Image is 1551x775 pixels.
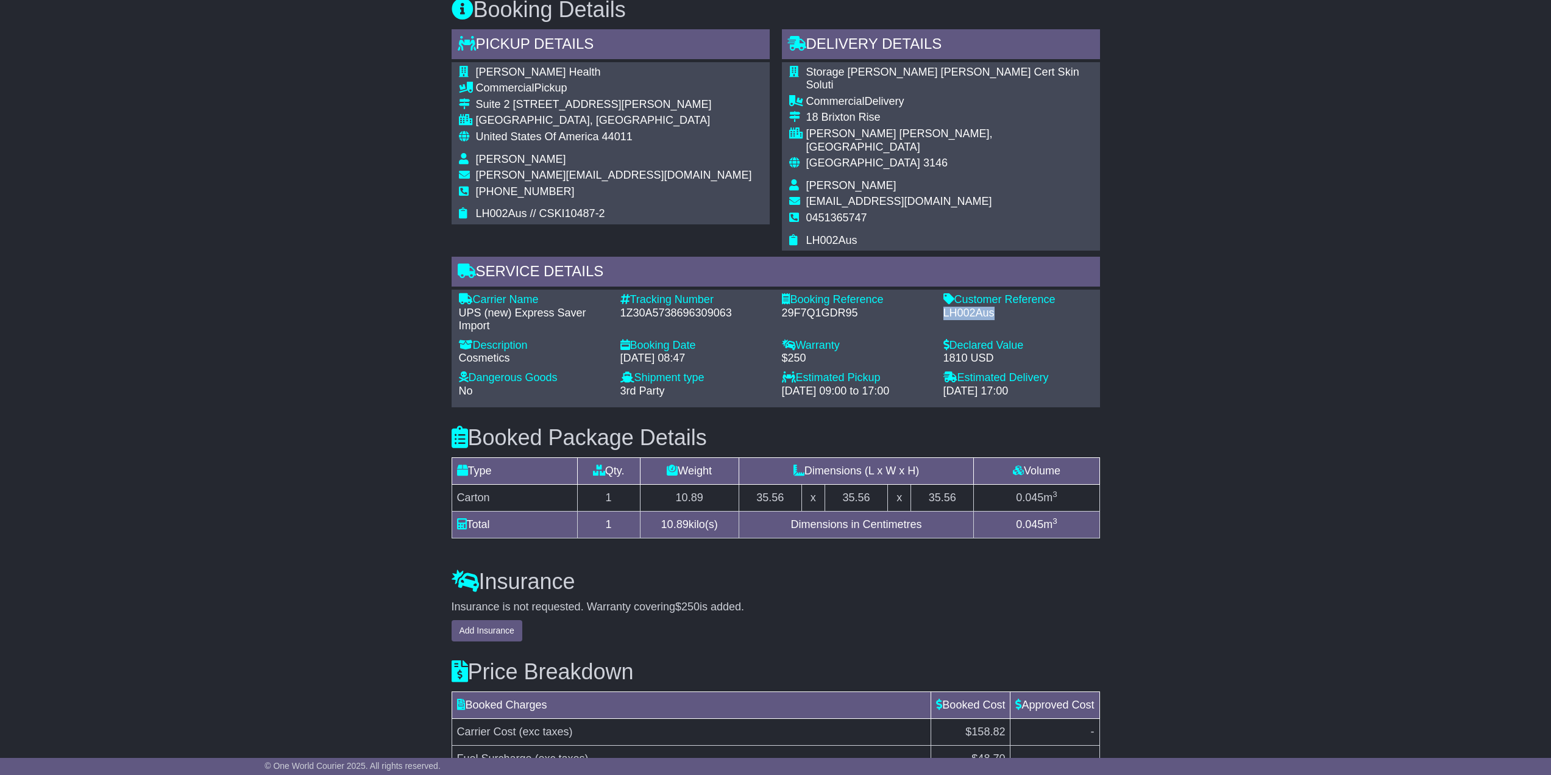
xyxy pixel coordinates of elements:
div: Warranty [782,339,931,352]
div: Estimated Pickup [782,371,931,385]
td: m [974,484,1099,511]
h3: Booked Package Details [452,426,1100,450]
div: 1Z30A5738696309063 [620,307,770,320]
span: United States Of America [476,130,599,143]
div: Pickup Details [452,29,770,62]
span: [PERSON_NAME] [806,179,896,191]
span: 0451365747 [806,212,867,224]
button: Add Insurance [452,620,522,641]
div: LH002Aus [943,307,1093,320]
span: 3rd Party [620,385,665,397]
td: 35.56 [825,484,887,511]
div: Estimated Delivery [943,371,1093,385]
div: Pickup [476,82,752,95]
div: [DATE] 08:47 [620,352,770,365]
td: Booked Charges [452,691,931,718]
span: 0.045 [1016,491,1043,504]
td: Volume [974,457,1099,484]
span: [EMAIL_ADDRESS][DOMAIN_NAME] [806,195,992,207]
sup: 3 [1052,490,1057,499]
span: © One World Courier 2025. All rights reserved. [264,761,441,771]
td: 35.56 [739,484,801,511]
td: Weight [640,457,739,484]
span: 3146 [923,157,948,169]
h3: Price Breakdown [452,660,1100,684]
div: Shipment type [620,371,770,385]
span: Commercial [806,95,865,107]
span: $158.82 [965,726,1005,738]
div: Delivery [806,95,1093,109]
div: [DATE] 17:00 [943,385,1093,398]
td: Carton [452,484,577,511]
span: (exc taxes) [535,752,589,765]
div: Insurance is not requested. Warranty covering is added. [452,601,1100,614]
span: $48.70 [971,752,1005,765]
span: Fuel Surcharge [457,752,532,765]
div: Booking Reference [782,293,931,307]
span: 0.045 [1016,518,1043,530]
div: Booking Date [620,339,770,352]
span: [PERSON_NAME] Health [476,66,601,78]
td: Approved Cost [1010,691,1099,718]
td: 10.89 [640,484,739,511]
div: Suite 2 [STREET_ADDRESS][PERSON_NAME] [476,98,752,112]
div: [GEOGRAPHIC_DATA], [GEOGRAPHIC_DATA] [476,114,752,127]
td: Dimensions in Centimetres [739,511,974,538]
div: Declared Value [943,339,1093,352]
span: [PERSON_NAME][EMAIL_ADDRESS][DOMAIN_NAME] [476,169,752,181]
div: 1810 USD [943,352,1093,365]
span: [PHONE_NUMBER] [476,185,575,198]
div: [PERSON_NAME] [PERSON_NAME], [GEOGRAPHIC_DATA] [806,127,1093,154]
td: 35.56 [911,484,974,511]
td: Total [452,511,577,538]
td: 1 [577,484,640,511]
div: Carrier Name [459,293,608,307]
td: x [888,484,911,511]
div: UPS (new) Express Saver Import [459,307,608,333]
span: Carrier Cost [457,726,516,738]
div: Dangerous Goods [459,371,608,385]
div: 29F7Q1GDR95 [782,307,931,320]
td: Dimensions (L x W x H) [739,457,974,484]
div: Delivery Details [782,29,1100,62]
td: Type [452,457,577,484]
span: (exc taxes) [519,726,573,738]
div: Cosmetics [459,352,608,365]
span: LH002Aus // CSKI10487-2 [476,207,605,220]
div: [DATE] 09:00 to 17:00 [782,385,931,398]
div: Customer Reference [943,293,1093,307]
span: 10.89 [661,518,689,530]
span: 44011 [602,130,633,143]
span: Storage [PERSON_NAME] [PERSON_NAME] Cert Skin Soluti [806,66,1079,91]
span: [GEOGRAPHIC_DATA] [806,157,920,169]
sup: 3 [1052,516,1057,526]
span: LH002Aus [806,234,857,246]
div: Service Details [452,257,1100,290]
h3: Insurance [452,570,1100,594]
span: [PERSON_NAME] [476,153,566,165]
td: Qty. [577,457,640,484]
td: 1 [577,511,640,538]
div: $250 [782,352,931,365]
span: $250 [675,601,700,613]
span: Commercial [476,82,534,94]
td: Booked Cost [931,691,1010,718]
div: Description [459,339,608,352]
td: m [974,511,1099,538]
div: Tracking Number [620,293,770,307]
span: - [1091,726,1095,738]
td: kilo(s) [640,511,739,538]
div: 18 Brixton Rise [806,111,1093,124]
span: - [1091,752,1095,765]
span: No [459,385,473,397]
td: x [801,484,825,511]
